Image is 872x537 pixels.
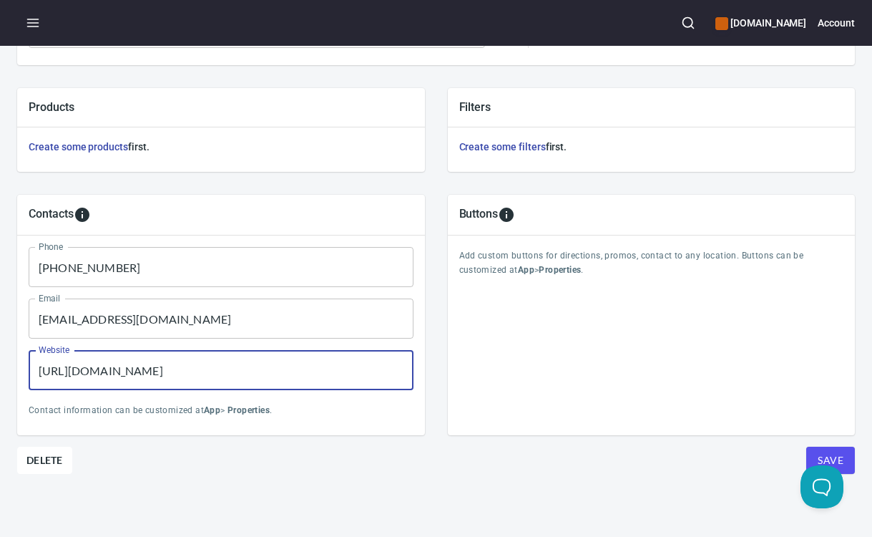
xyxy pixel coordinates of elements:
[29,404,413,418] p: Contact information can be customized at > .
[26,452,63,469] span: Delete
[17,447,72,474] button: Delete
[806,447,855,474] button: Save
[204,405,220,415] b: App
[29,206,74,223] h5: Contacts
[459,206,499,223] h5: Buttons
[29,139,413,155] h6: first.
[715,15,806,31] h6: [DOMAIN_NAME]
[459,249,844,278] p: Add custom buttons for directions, promos, contact to any location. Buttons can be customized at > .
[227,405,270,415] b: Properties
[715,17,728,30] button: color-CE600E
[715,7,806,39] div: Manage your apps
[29,100,413,115] h5: Products
[459,141,546,153] a: Create some filters
[818,7,855,39] button: Account
[818,15,855,31] h6: Account
[539,265,581,275] b: Properties
[459,100,844,115] h5: Filters
[800,465,843,508] iframe: Help Scout Beacon - Open
[818,452,843,470] span: Save
[74,206,91,223] svg: To add custom contact information for locations, please go to Apps > Properties > Contacts.
[459,139,844,155] h6: first.
[672,7,704,39] button: Search
[518,265,534,275] b: App
[498,206,515,223] svg: To add custom buttons for locations, please go to Apps > Properties > Buttons.
[29,141,128,153] a: Create some products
